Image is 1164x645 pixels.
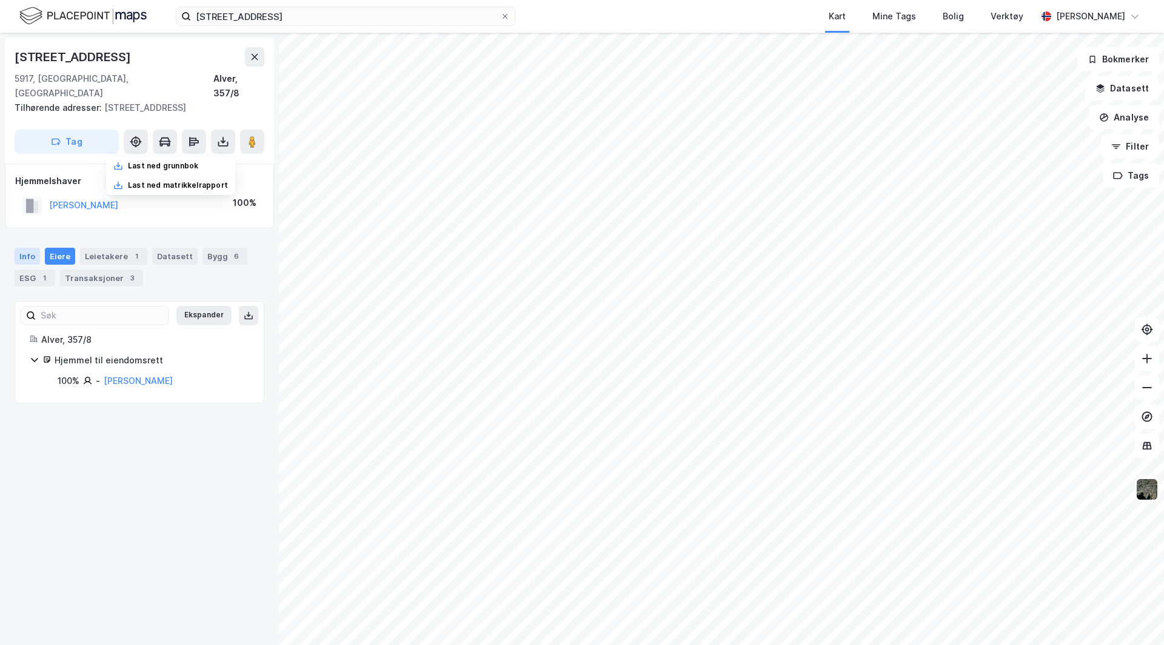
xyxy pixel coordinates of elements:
[233,196,256,210] div: 100%
[230,250,242,262] div: 6
[1085,76,1159,101] button: Datasett
[41,332,249,347] div: Alver, 357/8
[15,102,104,113] span: Tilhørende adresser:
[58,374,79,388] div: 100%
[943,9,964,24] div: Bolig
[36,306,169,325] input: Søk
[1077,47,1159,71] button: Bokmerker
[829,9,846,24] div: Kart
[15,174,264,188] div: Hjemmelshaver
[104,375,173,386] a: [PERSON_NAME]
[15,47,133,67] div: [STREET_ADDRESS]
[128,161,198,171] div: Last ned grunnbok
[152,248,198,265] div: Datasett
[191,7,500,25] input: Søk på adresse, matrikkel, gårdeiere, leietakere eller personer
[1103,587,1164,645] div: Kontrollprogram for chat
[80,248,147,265] div: Leietakere
[130,250,142,262] div: 1
[1089,105,1159,130] button: Analyse
[872,9,916,24] div: Mine Tags
[45,248,75,265] div: Eiere
[991,9,1023,24] div: Verktøy
[15,71,213,101] div: 5917, [GEOGRAPHIC_DATA], [GEOGRAPHIC_DATA]
[128,180,228,190] div: Last ned matrikkelrapport
[176,306,232,325] button: Ekspander
[15,130,119,154] button: Tag
[15,101,255,115] div: [STREET_ADDRESS]
[1103,164,1159,188] button: Tags
[1101,134,1159,159] button: Filter
[126,272,138,284] div: 3
[15,248,40,265] div: Info
[213,71,264,101] div: Alver, 357/8
[15,270,55,286] div: ESG
[38,272,50,284] div: 1
[1056,9,1125,24] div: [PERSON_NAME]
[60,270,143,286] div: Transaksjoner
[202,248,247,265] div: Bygg
[96,374,100,388] div: -
[1103,587,1164,645] iframe: Chat Widget
[19,5,147,27] img: logo.f888ab2527a4732fd821a326f86c7f29.svg
[1136,478,1159,501] img: 9k=
[55,353,249,368] div: Hjemmel til eiendomsrett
